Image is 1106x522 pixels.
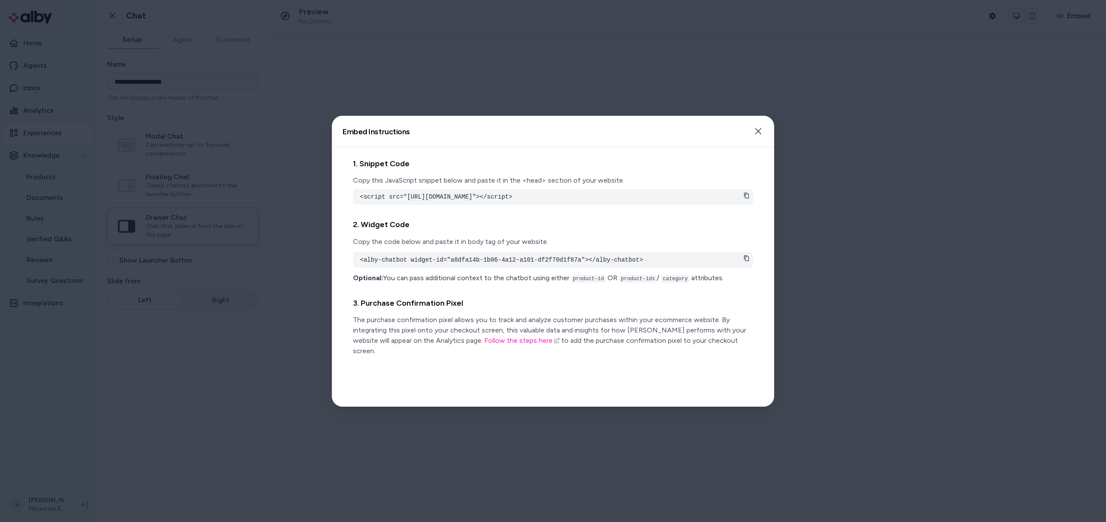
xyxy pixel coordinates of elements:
h2: Embed Instructions [343,127,410,135]
pre: <alby-chatbot widget-id="a8dfa14b-1b06-4a12-a101-df2f70d1f87a"></alby-chatbot> [360,255,746,264]
strong: Optional: [353,273,383,282]
abbr: Enabling validation will send analytics events to the Bazaarvoice validation service. If an event... [3,48,53,56]
h2: 1. Snippet Code [353,158,753,170]
pre: <script src="[URL][DOMAIN_NAME]"></script> [360,193,746,201]
a: Enable Validation [3,48,53,56]
code: product-id [571,275,606,282]
h2: 2. Widget Code [353,218,753,231]
h2: 3. Purchase Confirmation Pixel [353,297,753,309]
p: Copy this JavaScript snippet below and paste it in the <head> section of your website. [353,175,753,186]
code: category [661,275,690,282]
p: Copy the code below and paste it in body tag of your website. [353,236,753,247]
a: Follow the steps here [484,336,559,344]
h5: Bazaarvoice Analytics content is not detected on this page. [3,21,126,35]
p: Analytics Inspector 1.7.0 [3,3,126,11]
p: You can pass additional context to the chatbot using either OR / attributes. [353,272,753,283]
p: The purchase confirmation pixel allows you to track and analyze customer purchases within your ec... [353,314,753,356]
code: product-ids [619,275,657,282]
